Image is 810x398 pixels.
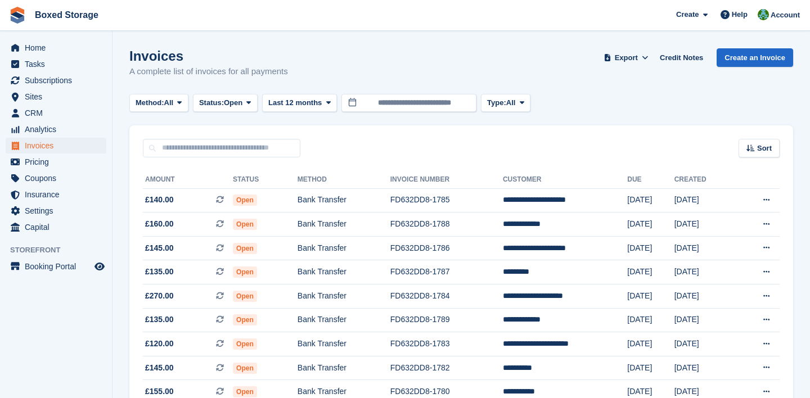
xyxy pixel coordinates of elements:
[25,121,92,137] span: Analytics
[674,171,735,189] th: Created
[145,338,174,350] span: £120.00
[129,94,188,112] button: Method: All
[145,218,174,230] span: £160.00
[298,236,390,260] td: Bank Transfer
[145,290,174,302] span: £270.00
[298,356,390,380] td: Bank Transfer
[674,356,735,380] td: [DATE]
[627,212,674,237] td: [DATE]
[233,266,257,278] span: Open
[506,97,516,108] span: All
[298,284,390,309] td: Bank Transfer
[674,260,735,284] td: [DATE]
[732,9,748,20] span: Help
[6,105,106,121] a: menu
[390,284,503,309] td: FD632DD8-1784
[674,236,735,260] td: [DATE]
[6,138,106,153] a: menu
[233,338,257,350] span: Open
[6,121,106,137] a: menu
[10,245,112,256] span: Storefront
[136,97,164,108] span: Method:
[233,363,257,374] span: Open
[233,219,257,230] span: Open
[298,332,390,356] td: Bank Transfer
[627,171,674,189] th: Due
[298,212,390,237] td: Bank Transfer
[6,73,106,88] a: menu
[30,6,103,24] a: Boxed Storage
[145,314,174,325] span: £135.00
[262,94,337,112] button: Last 12 months
[627,188,674,212] td: [DATE]
[25,170,92,186] span: Coupons
[9,7,26,24] img: stora-icon-8386f47178a22dfd0bd8f6a31ec36ba5ce8667c1dd55bd0f319d3a0aa187defe.svg
[145,386,174,397] span: £155.00
[25,154,92,170] span: Pricing
[758,9,769,20] img: Tobias Butler
[601,48,651,67] button: Export
[627,260,674,284] td: [DATE]
[503,171,627,189] th: Customer
[25,89,92,105] span: Sites
[757,143,772,154] span: Sort
[25,219,92,235] span: Capital
[298,308,390,332] td: Bank Transfer
[224,97,242,108] span: Open
[93,260,106,273] a: Preview store
[6,219,106,235] a: menu
[487,97,506,108] span: Type:
[390,212,503,237] td: FD632DD8-1788
[6,187,106,202] a: menu
[674,188,735,212] td: [DATE]
[199,97,224,108] span: Status:
[390,308,503,332] td: FD632DD8-1789
[390,188,503,212] td: FD632DD8-1785
[129,65,288,78] p: A complete list of invoices for all payments
[25,56,92,72] span: Tasks
[627,236,674,260] td: [DATE]
[233,171,298,189] th: Status
[25,138,92,153] span: Invoices
[233,386,257,397] span: Open
[298,260,390,284] td: Bank Transfer
[6,259,106,274] a: menu
[390,332,503,356] td: FD632DD8-1783
[6,154,106,170] a: menu
[390,171,503,189] th: Invoice Number
[676,9,699,20] span: Create
[129,48,288,64] h1: Invoices
[145,266,174,278] span: £135.00
[25,187,92,202] span: Insurance
[627,356,674,380] td: [DATE]
[674,284,735,309] td: [DATE]
[164,97,174,108] span: All
[25,105,92,121] span: CRM
[145,242,174,254] span: £145.00
[771,10,800,21] span: Account
[233,195,257,206] span: Open
[615,52,638,64] span: Export
[627,332,674,356] td: [DATE]
[298,171,390,189] th: Method
[6,56,106,72] a: menu
[627,284,674,309] td: [DATE]
[233,291,257,302] span: Open
[481,94,530,112] button: Type: All
[145,362,174,374] span: £145.00
[6,40,106,56] a: menu
[25,259,92,274] span: Booking Portal
[6,89,106,105] a: menu
[233,243,257,254] span: Open
[145,194,174,206] span: £140.00
[655,48,708,67] a: Credit Notes
[298,188,390,212] td: Bank Transfer
[143,171,233,189] th: Amount
[25,73,92,88] span: Subscriptions
[627,308,674,332] td: [DATE]
[25,203,92,219] span: Settings
[6,203,106,219] a: menu
[193,94,258,112] button: Status: Open
[674,212,735,237] td: [DATE]
[25,40,92,56] span: Home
